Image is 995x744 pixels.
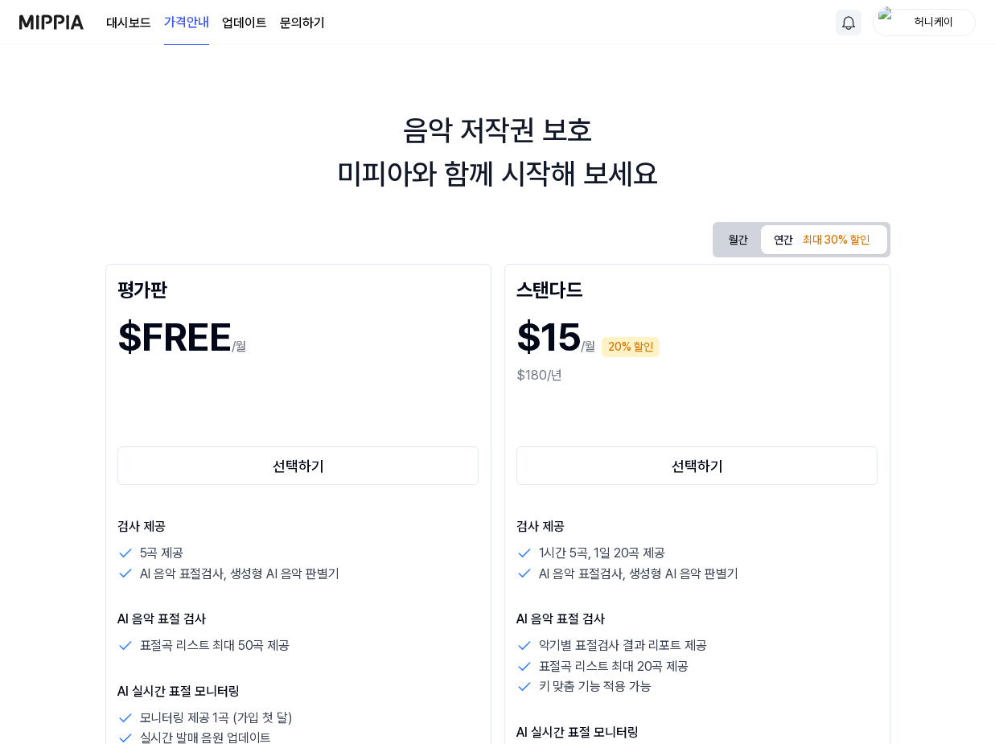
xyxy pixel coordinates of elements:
[117,517,479,536] p: 검사 제공
[232,337,247,356] p: /월
[581,337,596,356] p: /월
[602,337,660,357] div: 20% 할인
[539,656,689,677] p: 표절곡 리스트 최대 20곡 제공
[117,610,479,629] p: AI 음악 표절 검사
[516,276,878,302] div: 스탠다드
[539,676,652,697] p: 키 맞춤 기능 적용 가능
[839,13,858,32] img: 알림
[140,564,339,585] p: AI 음악 표절검사, 생성형 AI 음악 판별기
[761,225,886,254] button: 연간
[516,308,581,366] h1: $15
[117,682,479,701] p: AI 실시간 표절 모니터링
[222,14,267,33] a: 업데이트
[117,308,232,366] h1: $FREE
[117,446,479,485] button: 선택하기
[516,723,878,742] p: AI 실시간 표절 모니터링
[280,14,325,33] a: 문의하기
[516,610,878,629] p: AI 음악 표절 검사
[516,517,878,536] p: 검사 제공
[140,635,290,656] p: 표절곡 리스트 최대 50곡 제공
[539,543,665,564] p: 1시간 5곡, 1일 20곡 제공
[117,443,479,488] a: 선택하기
[164,1,209,45] a: 가격안내
[516,446,878,485] button: 선택하기
[516,443,878,488] a: 선택하기
[516,366,878,385] div: $180/년
[873,9,976,36] button: profile허니케이
[140,708,293,729] p: 모니터링 제공 1곡 (가입 첫 달)
[798,228,874,253] div: 최대 30% 할인
[539,635,707,656] p: 악기별 표절검사 결과 리포트 제공
[902,13,965,31] div: 허니케이
[106,14,151,33] a: 대시보드
[716,225,761,255] button: 월간
[878,6,898,39] img: profile
[140,543,183,564] p: 5곡 제공
[539,564,738,585] p: AI 음악 표절검사, 생성형 AI 음악 판별기
[117,276,479,302] div: 평가판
